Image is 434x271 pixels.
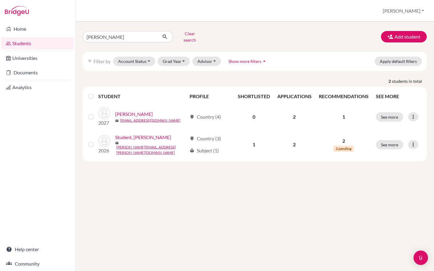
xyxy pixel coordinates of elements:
[380,5,427,17] button: [PERSON_NAME]
[173,29,206,45] button: Clear search
[98,89,186,104] th: STUDENT
[274,89,315,104] th: APPLICATIONS
[190,114,194,119] span: location_on
[1,67,74,79] a: Documents
[319,113,369,120] p: 1
[192,57,221,66] button: Advisor
[186,89,234,104] th: PROFILE
[116,145,187,155] a: [PERSON_NAME][EMAIL_ADDRESS][PERSON_NAME][DOMAIN_NAME]
[1,52,74,64] a: Universities
[115,141,119,145] span: mail
[1,23,74,35] a: Home
[158,57,190,66] button: Grad Year
[98,135,110,147] img: Student, Riya
[376,140,403,149] button: See more
[223,57,272,66] button: Show more filtersarrow_drop_up
[190,136,194,141] span: location_on
[228,59,261,64] span: Show more filters
[190,148,194,153] span: local_library
[315,89,372,104] th: RECOMMENDATIONS
[234,89,274,104] th: SHORTLISTED
[261,58,267,64] i: arrow_drop_up
[333,146,354,152] span: 2 pending
[115,111,153,118] a: [PERSON_NAME]
[274,104,315,130] td: 2
[414,251,428,265] div: Open Intercom Messenger
[1,258,74,270] a: Community
[93,58,111,64] span: Filter by
[120,118,181,123] a: [EMAIL_ADDRESS][DOMAIN_NAME]
[375,57,422,66] button: Apply default filters
[190,113,221,120] div: Country (4)
[83,31,157,42] input: Find student by name...
[115,134,171,141] a: Student, [PERSON_NAME]
[1,243,74,255] a: Help center
[234,130,274,159] td: 1
[234,104,274,130] td: 0
[372,89,424,104] th: SEE MORE
[376,112,403,122] button: See more
[98,147,110,154] p: 2026
[87,59,92,64] i: filter_list
[1,37,74,49] a: Students
[319,137,369,145] p: 2
[274,130,315,159] td: 2
[190,147,219,154] div: Subject (1)
[115,119,119,123] span: mail
[98,119,110,126] p: 2027
[392,78,427,84] span: students in total
[98,107,110,119] img: Gupta, Riya
[5,6,29,16] img: Bridge-U
[381,31,427,42] button: Add student
[1,81,74,93] a: Analytics
[113,57,155,66] button: Account Status
[190,135,221,142] div: Country (3)
[388,78,392,84] strong: 2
